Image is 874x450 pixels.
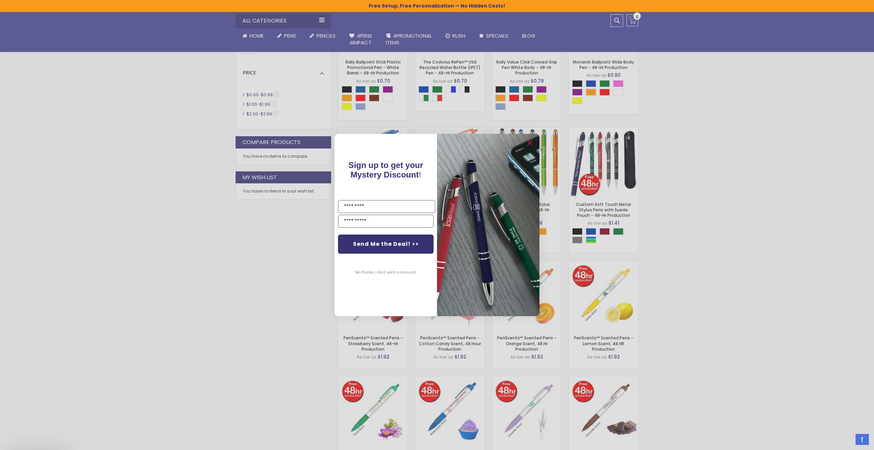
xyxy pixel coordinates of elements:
iframe: Google Customer Reviews [818,432,874,450]
button: No thanks, I don't want a discount. [352,264,420,281]
button: Close dialog [524,137,535,148]
span: Sign up to get your Mystery Discount [349,160,423,179]
img: 081b18bf-2f98-4675-a917-09431eb06994.jpeg [437,134,539,316]
button: Send Me the Deal! >> [338,235,434,254]
input: YOUR EMAIL [338,215,434,228]
span: ! [349,160,423,179]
